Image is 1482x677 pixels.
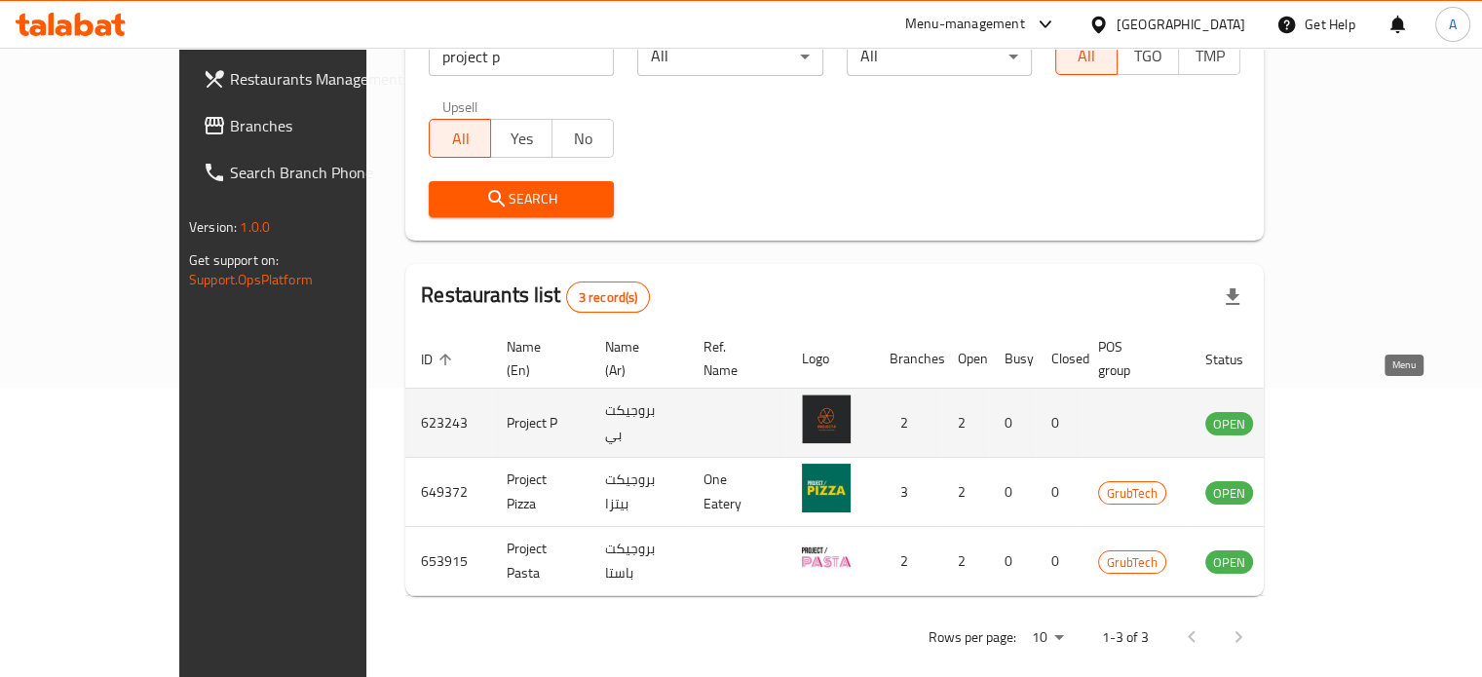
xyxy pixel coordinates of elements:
[1036,389,1083,458] td: 0
[802,533,851,582] img: Project Pasta
[1125,42,1171,70] span: TGO
[1205,481,1253,505] div: OPEN
[442,99,478,113] label: Upsell
[187,149,427,196] a: Search Branch Phone
[1205,550,1253,574] div: OPEN
[1117,36,1179,75] button: TGO
[905,13,1025,36] div: Menu-management
[1036,458,1083,527] td: 0
[230,67,411,91] span: Restaurants Management
[405,458,491,527] td: 649372
[874,389,942,458] td: 2
[1099,551,1165,574] span: GrubTech
[1098,335,1166,382] span: POS group
[1036,329,1083,389] th: Closed
[786,329,874,389] th: Logo
[1099,482,1165,505] span: GrubTech
[444,187,598,211] span: Search
[189,247,279,273] span: Get support on:
[1036,527,1083,596] td: 0
[429,181,614,217] button: Search
[551,119,614,158] button: No
[187,102,427,149] a: Branches
[874,329,942,389] th: Branches
[421,281,650,313] h2: Restaurants list
[1205,413,1253,435] span: OPEN
[230,161,411,184] span: Search Branch Phone
[1205,348,1269,371] span: Status
[637,37,822,76] div: All
[429,37,614,76] input: Search for restaurant name or ID..
[187,56,427,102] a: Restaurants Management
[491,389,589,458] td: Project P
[1064,42,1110,70] span: All
[230,114,411,137] span: Branches
[499,125,545,153] span: Yes
[589,527,688,596] td: بروجيكت باستا
[490,119,552,158] button: Yes
[802,464,851,512] img: Project Pizza
[989,458,1036,527] td: 0
[507,335,566,382] span: Name (En)
[189,267,313,292] a: Support.OpsPlatform
[189,214,237,240] span: Version:
[942,458,989,527] td: 2
[1449,14,1457,35] span: A
[567,288,650,307] span: 3 record(s)
[437,125,483,153] span: All
[942,329,989,389] th: Open
[560,125,606,153] span: No
[1209,274,1256,320] div: Export file
[989,329,1036,389] th: Busy
[429,119,491,158] button: All
[802,395,851,443] img: Project P
[605,335,665,382] span: Name (Ar)
[929,625,1016,650] p: Rows per page:
[405,527,491,596] td: 653915
[874,527,942,596] td: 2
[589,389,688,458] td: بروجيكت بي
[1187,42,1233,70] span: TMP
[942,527,989,596] td: 2
[942,389,989,458] td: 2
[1205,412,1253,435] div: OPEN
[491,458,589,527] td: Project Pizza
[703,335,763,382] span: Ref. Name
[1102,625,1149,650] p: 1-3 of 3
[847,37,1032,76] div: All
[1205,551,1253,574] span: OPEN
[491,527,589,596] td: Project Pasta
[566,282,651,313] div: Total records count
[874,458,942,527] td: 3
[989,389,1036,458] td: 0
[589,458,688,527] td: بروجيكت بيتزا
[405,389,491,458] td: 623243
[1205,482,1253,505] span: OPEN
[989,527,1036,596] td: 0
[405,329,1359,596] table: enhanced table
[688,458,786,527] td: One Eatery
[240,214,270,240] span: 1.0.0
[1055,36,1118,75] button: All
[421,348,458,371] span: ID
[1024,623,1071,653] div: Rows per page:
[1178,36,1240,75] button: TMP
[1117,14,1245,35] div: [GEOGRAPHIC_DATA]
